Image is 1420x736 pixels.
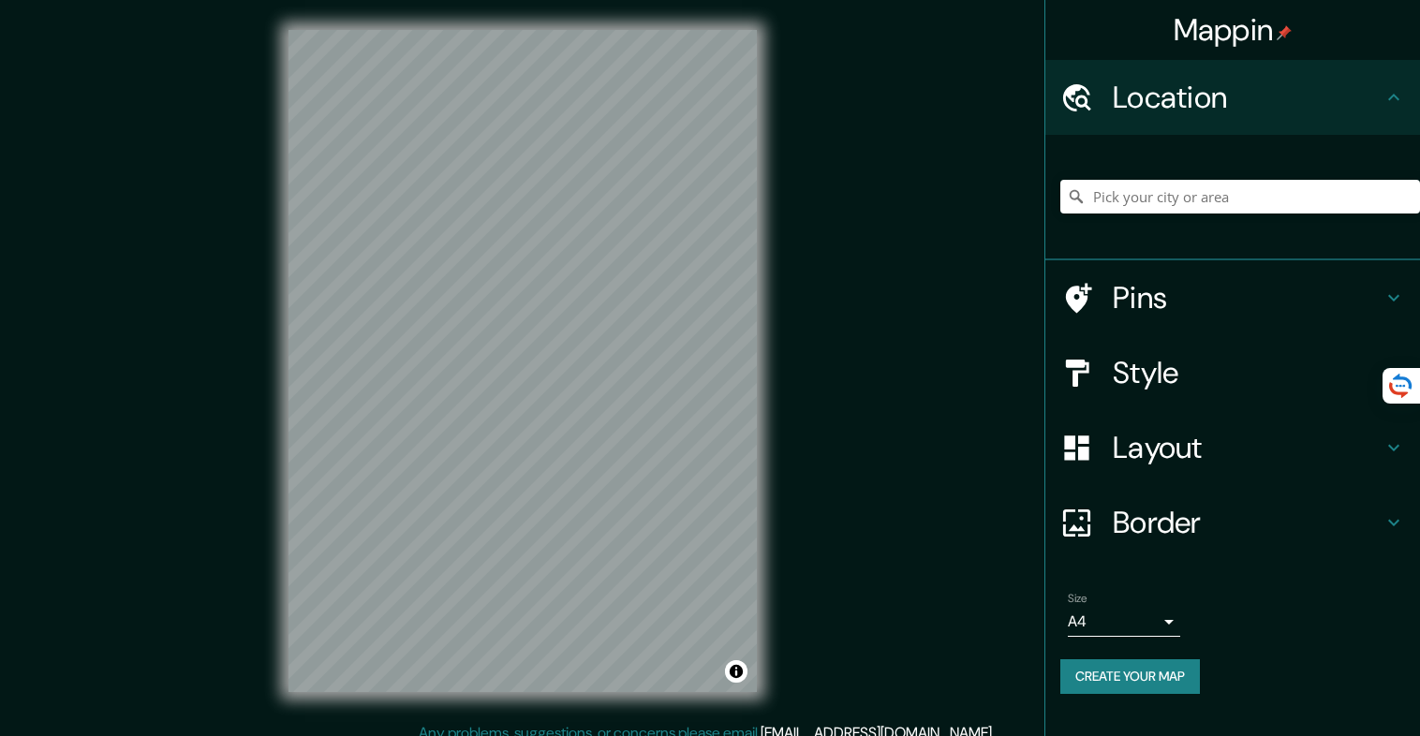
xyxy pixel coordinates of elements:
button: Toggle attribution [725,660,747,683]
img: pin-icon.png [1277,25,1292,40]
h4: Border [1113,504,1383,541]
div: Location [1045,60,1420,135]
h4: Location [1113,79,1383,116]
h4: Style [1113,354,1383,391]
h4: Pins [1113,279,1383,316]
div: Layout [1045,410,1420,485]
div: Style [1045,335,1420,410]
canvas: Map [288,30,757,692]
input: Pick your city or area [1060,180,1420,213]
div: Border [1045,485,1420,560]
label: Size [1068,591,1087,607]
div: A4 [1068,607,1180,637]
h4: Mappin [1174,11,1293,49]
h4: Layout [1113,429,1383,466]
button: Create your map [1060,659,1200,694]
div: Pins [1045,260,1420,335]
